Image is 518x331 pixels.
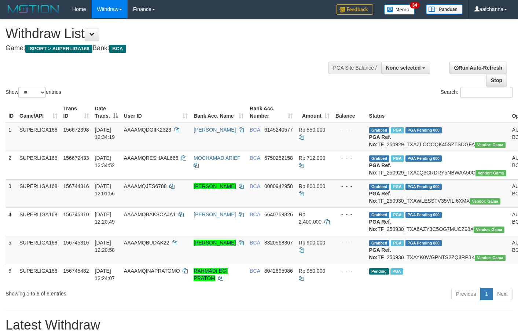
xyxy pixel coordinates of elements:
[63,240,89,246] span: 156745316
[386,65,421,71] span: None selected
[5,179,16,207] td: 3
[381,62,430,74] button: None selected
[366,207,509,236] td: TF_250930_TXA6AZY3C5OG7MUCZ98X
[5,4,61,15] img: MOTION_logo.png
[194,127,236,133] a: [PERSON_NAME]
[194,268,228,281] a: RAHMADI EGI PRATOM
[369,219,391,232] b: PGA Ref. No:
[250,268,260,274] span: BCA
[335,126,363,133] div: - - -
[264,212,293,217] span: Copy 6640759826 to clipboard
[426,4,463,14] img: panduan.png
[5,207,16,236] td: 4
[369,191,391,204] b: PGA Ref. No:
[391,127,404,133] span: Marked by aafsoycanthlai
[475,170,506,176] span: Vendor URL: https://trx31.1velocity.biz
[369,240,390,246] span: Grabbed
[366,102,509,123] th: Status
[5,87,61,98] label: Show entries
[328,62,381,74] div: PGA Site Balance /
[16,264,60,285] td: SUPERLIGA168
[369,184,390,190] span: Grabbed
[63,183,89,189] span: 156744316
[299,268,325,274] span: Rp 950.000
[366,151,509,179] td: TF_250929_TXA0Q3CRDRY5NBWAA50C
[264,268,293,274] span: Copy 6042695986 to clipboard
[369,155,390,162] span: Grabbed
[124,183,167,189] span: AAAAMQJES6788
[95,212,115,225] span: [DATE] 12:20:49
[369,127,390,133] span: Grabbed
[369,268,389,275] span: Pending
[475,255,506,261] span: Vendor URL: https://trx31.1velocity.biz
[391,212,404,218] span: Marked by aafsoycanthlai
[264,127,293,133] span: Copy 6145240577 to clipboard
[5,287,210,297] div: Showing 1 to 6 of 6 entries
[299,155,325,161] span: Rp 712.000
[369,134,391,147] b: PGA Ref. No:
[95,268,115,281] span: [DATE] 12:24:07
[16,123,60,151] td: SUPERLIGA168
[250,155,260,161] span: BCA
[63,127,89,133] span: 156672398
[194,183,236,189] a: [PERSON_NAME]
[18,87,46,98] select: Showentries
[124,268,180,274] span: AAAAMQINAPRATOMO
[95,183,115,196] span: [DATE] 12:01:56
[5,236,16,264] td: 5
[492,288,513,300] a: Next
[264,155,293,161] span: Copy 6750252158 to clipboard
[5,102,16,123] th: ID
[95,127,115,140] span: [DATE] 12:34:19
[405,184,442,190] span: PGA Pending
[405,127,442,133] span: PGA Pending
[95,155,115,168] span: [DATE] 12:34:52
[369,247,391,260] b: PGA Ref. No:
[366,236,509,264] td: TF_250930_TXAYK0WGPNTS2ZQ8RP3K
[124,212,176,217] span: AAAAMQBAKSOAJA1
[475,142,506,148] span: Vendor URL: https://trx31.1velocity.biz
[390,268,403,275] span: Marked by aafsoycanthlai
[121,102,191,123] th: User ID: activate to sort column ascending
[92,102,121,123] th: Date Trans.: activate to sort column descending
[247,102,296,123] th: Bank Acc. Number: activate to sort column ascending
[384,4,415,15] img: Button%20Memo.svg
[63,268,89,274] span: 156745482
[250,212,260,217] span: BCA
[451,288,481,300] a: Previous
[264,183,293,189] span: Copy 0080942958 to clipboard
[296,102,333,123] th: Amount: activate to sort column ascending
[335,183,363,190] div: - - -
[5,26,338,41] h1: Withdraw List
[194,240,236,246] a: [PERSON_NAME]
[60,102,92,123] th: Trans ID: activate to sort column ascending
[299,183,325,189] span: Rp 800.000
[16,102,60,123] th: Game/API: activate to sort column ascending
[5,45,338,52] h4: Game: Bank:
[16,151,60,179] td: SUPERLIGA168
[449,62,507,74] a: Run Auto-Refresh
[5,264,16,285] td: 6
[63,212,89,217] span: 156745310
[474,227,504,233] span: Vendor URL: https://trx31.1velocity.biz
[333,102,366,123] th: Balance
[410,2,420,8] span: 34
[124,240,169,246] span: AAAAMQBUDAK22
[5,151,16,179] td: 2
[441,87,513,98] label: Search:
[109,45,126,53] span: BCA
[25,45,92,53] span: ISPORT > SUPERLIGA168
[369,162,391,176] b: PGA Ref. No:
[366,123,509,151] td: TF_250929_TXAZLOOOQK45SZTSDGFA
[335,154,363,162] div: - - -
[16,236,60,264] td: SUPERLIGA168
[191,102,247,123] th: Bank Acc. Name: activate to sort column ascending
[16,207,60,236] td: SUPERLIGA168
[335,239,363,246] div: - - -
[335,267,363,275] div: - - -
[250,183,260,189] span: BCA
[366,179,509,207] td: TF_250930_TXAWLESSTV35VILI6XMX
[405,155,442,162] span: PGA Pending
[391,155,404,162] span: Marked by aafsoycanthlai
[369,212,390,218] span: Grabbed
